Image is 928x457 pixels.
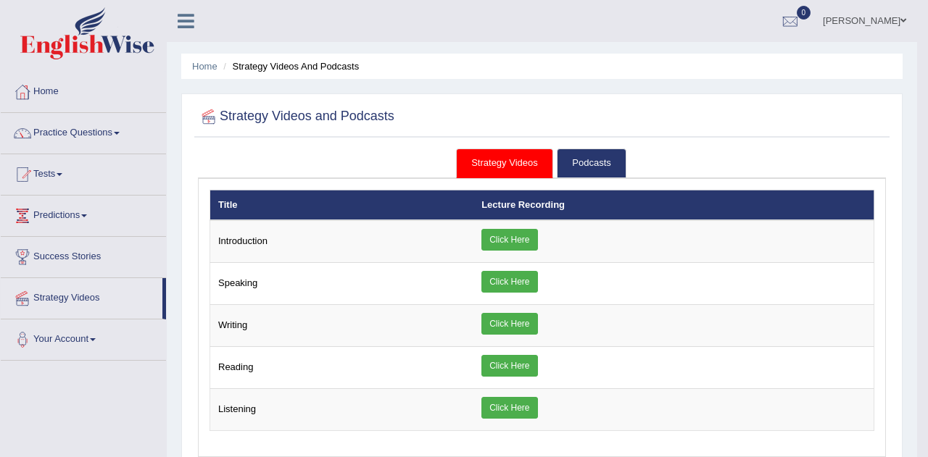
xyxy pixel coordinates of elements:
[220,59,359,73] li: Strategy Videos and Podcasts
[1,154,166,190] a: Tests
[481,397,537,419] a: Click Here
[473,190,874,220] th: Lecture Recording
[198,106,394,127] h2: Strategy Videos and Podcasts
[481,355,537,377] a: Click Here
[481,271,537,293] a: Click Here
[210,263,474,305] td: Speaking
[210,305,474,347] td: Writing
[210,389,474,431] td: Listening
[1,196,166,232] a: Predictions
[1,278,162,314] a: Strategy Videos
[1,319,166,356] a: Your Account
[1,113,166,149] a: Practice Questions
[557,148,626,178] a: Podcasts
[797,6,811,20] span: 0
[192,61,217,72] a: Home
[481,313,537,335] a: Click Here
[1,72,166,108] a: Home
[1,237,166,273] a: Success Stories
[210,190,474,220] th: Title
[456,148,553,178] a: Strategy Videos
[210,220,474,263] td: Introduction
[210,347,474,389] td: Reading
[481,229,537,251] a: Click Here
